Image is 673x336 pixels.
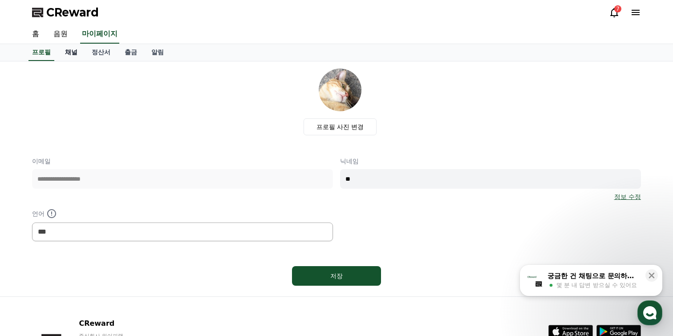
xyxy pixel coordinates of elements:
p: 이메일 [32,157,333,166]
a: 알림 [144,44,171,61]
a: CReward [32,5,99,20]
a: 설정 [115,262,171,284]
div: 저장 [310,271,363,280]
a: 프로필 [28,44,54,61]
p: 닉네임 [340,157,641,166]
a: 음원 [46,25,75,44]
a: 채널 [58,44,85,61]
label: 프로필 사진 변경 [304,118,377,135]
a: 정보 수정 [614,192,641,201]
button: 저장 [292,266,381,286]
a: 홈 [3,262,59,284]
p: CReward [79,318,187,329]
a: 마이페이지 [80,25,119,44]
a: 대화 [59,262,115,284]
div: 7 [614,5,621,12]
a: 홈 [25,25,46,44]
img: profile_image [319,69,361,111]
a: 출금 [118,44,144,61]
a: 7 [609,7,620,18]
span: 홈 [28,275,33,283]
a: 정산서 [85,44,118,61]
span: 설정 [138,275,148,283]
span: 대화 [81,276,92,283]
span: CReward [46,5,99,20]
p: 언어 [32,208,333,219]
